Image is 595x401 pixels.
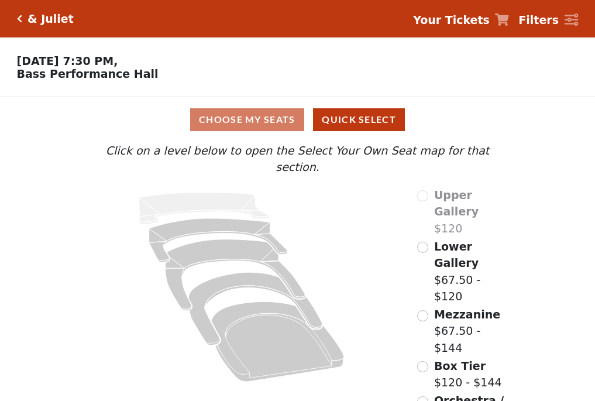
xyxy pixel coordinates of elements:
h5: & Juliet [27,12,74,26]
span: Lower Gallery [434,240,479,270]
span: Mezzanine [434,308,500,321]
label: $67.50 - $144 [434,306,513,357]
label: $120 - $144 [434,358,502,391]
path: Orchestra / Parterre Circle - Seats Available: 39 [212,301,345,382]
a: Filters [518,12,578,29]
span: Box Tier [434,359,486,372]
a: Your Tickets [413,12,509,29]
strong: Filters [518,13,559,26]
a: Click here to go back to filters [17,15,22,23]
path: Upper Gallery - Seats Available: 0 [139,193,270,224]
label: $120 [434,187,513,237]
span: Upper Gallery [434,188,479,218]
path: Lower Gallery - Seats Available: 145 [149,218,288,262]
p: Click on a level below to open the Select Your Own Seat map for that section. [82,142,512,176]
button: Quick Select [313,108,405,131]
strong: Your Tickets [413,13,490,26]
label: $67.50 - $120 [434,238,513,305]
